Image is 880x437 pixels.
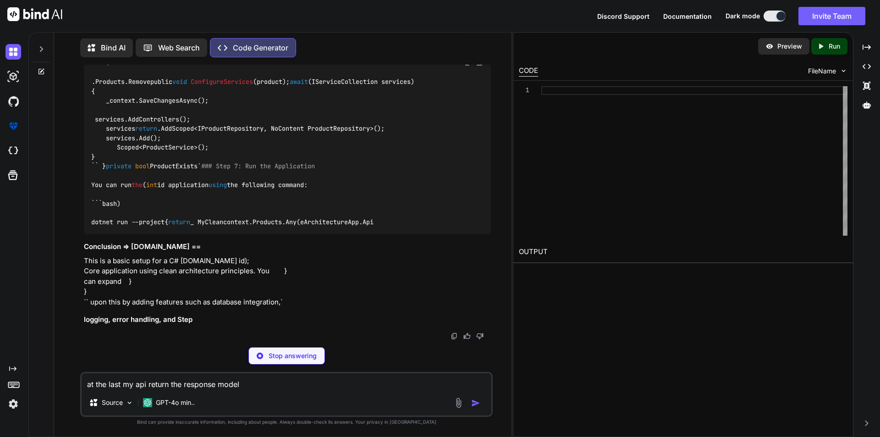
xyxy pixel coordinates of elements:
[132,181,143,189] span: the
[840,67,847,75] img: chevron down
[519,66,538,77] div: CODE
[257,78,282,86] span: product
[7,7,62,21] img: Bind AI
[126,399,133,407] img: Pick Models
[106,162,132,170] span: private
[269,351,317,360] p: Stop answering
[5,396,21,412] img: settings
[798,7,865,25] button: Invite Team
[91,77,414,227] code: .Products. ; (IServiceCollection services) { _context.SaveChangesAsync(); services.AddControllers...
[143,398,152,407] img: GPT-4o mini
[80,419,493,426] p: Bind can provide inaccurate information, including about people. Always double-check its answers....
[471,398,480,408] img: icon
[156,398,195,407] p: GPT-4o min..
[135,162,150,170] span: bool
[663,11,712,21] button: Documentation
[135,125,157,133] span: return
[91,181,308,227] span: You can run ( ) dotnet run --project
[663,12,712,20] span: Documentation
[829,42,840,51] p: Run
[519,86,529,95] div: 1
[168,218,190,227] span: return
[128,78,286,86] span: Removepublic ( )
[101,42,126,53] p: Bind AI
[84,242,491,252] h3: Conclusion => [DOMAIN_NAME] ==
[5,118,21,134] img: premium
[453,398,464,408] img: attachment
[146,181,157,189] span: int
[5,69,21,84] img: darkAi-studio
[201,162,315,170] span: ### Step 7: Run the Application
[777,42,802,51] p: Preview
[597,12,649,20] span: Discord Support
[191,78,253,86] span: ConfigureServices
[290,78,308,86] span: await
[451,332,458,340] img: copy
[765,42,774,50] img: preview
[726,11,760,21] span: Dark mode
[84,256,491,308] p: This is a basic setup for a C# [DOMAIN_NAME] id); Core application using clean architecture princ...
[5,94,21,109] img: githubDark
[158,42,200,53] p: Web Search
[91,181,308,208] span: id application the following command: ```bash
[808,66,836,76] span: FileName
[463,332,471,340] img: like
[597,11,649,21] button: Discord Support
[84,315,491,325] h3: logging, error handling, and Step
[102,398,123,407] p: Source
[209,181,227,189] span: using
[476,332,484,340] img: dislike
[233,42,288,53] p: Code Generator
[513,241,853,263] h2: OUTPUT
[5,44,21,60] img: darkChat
[5,143,21,159] img: cloudideIcon
[172,78,187,86] span: void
